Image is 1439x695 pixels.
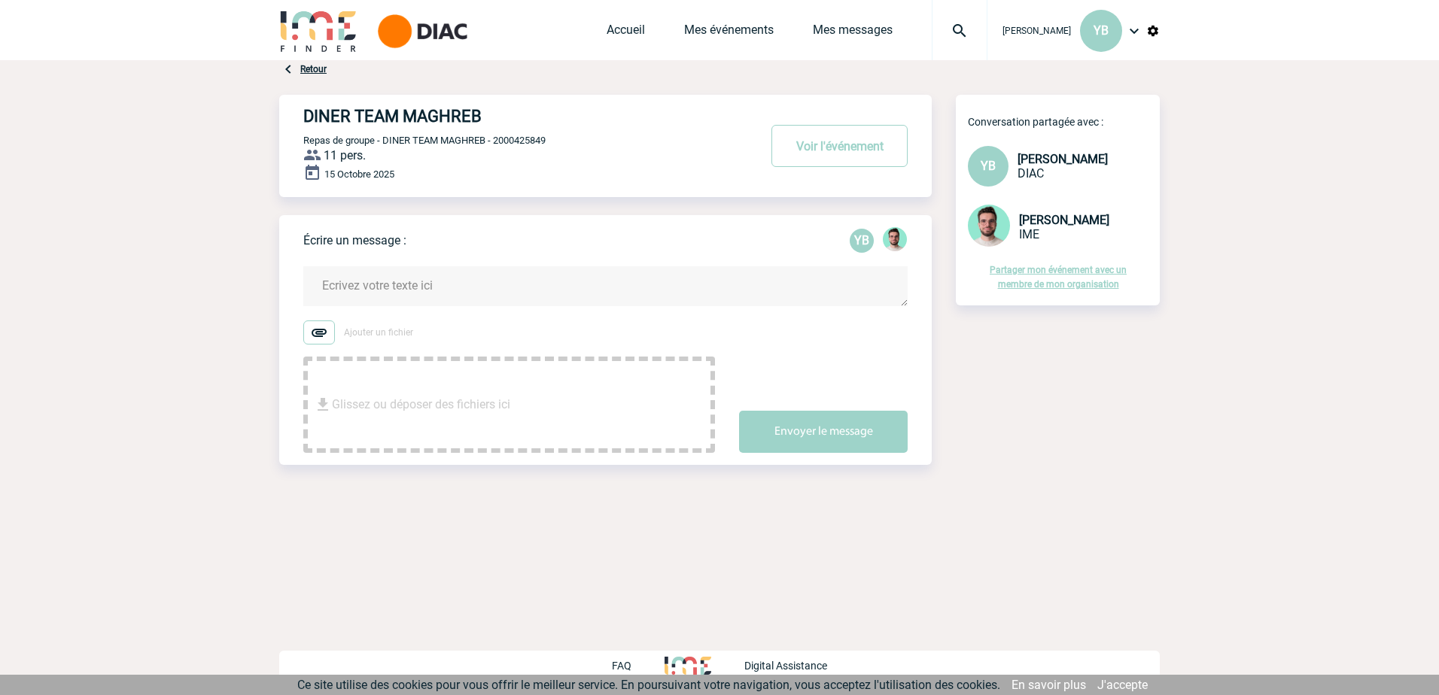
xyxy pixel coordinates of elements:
[344,327,413,338] span: Ajouter un fichier
[324,168,394,180] span: 15 Octobre 2025
[883,227,907,254] div: Benjamin ROLAND
[1019,227,1039,241] span: IME
[990,265,1127,290] a: Partager mon événement avec un membre de mon organisation
[1002,26,1071,36] span: [PERSON_NAME]
[1012,678,1086,692] a: En savoir plus
[771,125,908,167] button: Voir l'événement
[684,23,774,44] a: Mes événements
[744,660,827,672] p: Digital Assistance
[850,229,874,253] div: Yamina BENAMARA
[739,411,908,453] button: Envoyer le message
[813,23,893,44] a: Mes messages
[314,396,332,414] img: file_download.svg
[279,9,357,52] img: IME-Finder
[1094,23,1109,38] span: YB
[1097,678,1148,692] a: J'accepte
[665,657,711,675] img: http://www.idealmeetingsevents.fr/
[303,233,406,247] p: Écrire un message :
[607,23,645,44] a: Accueil
[300,64,327,74] a: Retour
[324,148,366,162] span: 11 pers.
[883,227,907,251] img: 121547-2.png
[1018,152,1108,166] span: [PERSON_NAME]
[612,660,631,672] p: FAQ
[303,107,713,126] h4: DINER TEAM MAGHREB
[850,229,874,253] p: YB
[303,135,546,146] span: Repas de groupe - DINER TEAM MAGHREB - 2000425849
[612,657,665,672] a: FAQ
[968,205,1010,247] img: 121547-2.png
[968,116,1160,128] p: Conversation partagée avec :
[332,367,510,442] span: Glissez ou déposer des fichiers ici
[1018,166,1044,181] span: DIAC
[981,159,996,173] span: YB
[297,678,1000,692] span: Ce site utilise des cookies pour vous offrir le meilleur service. En poursuivant votre navigation...
[1019,213,1109,227] span: [PERSON_NAME]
